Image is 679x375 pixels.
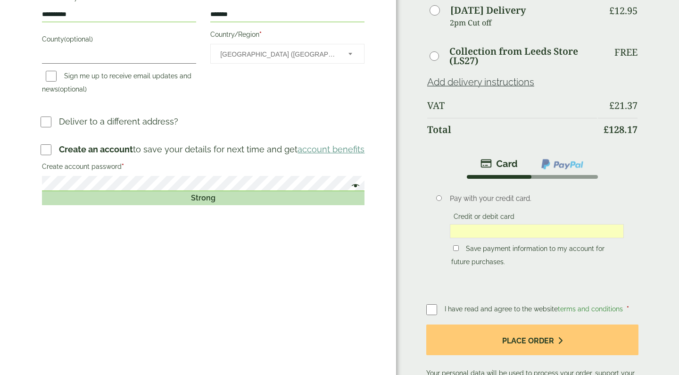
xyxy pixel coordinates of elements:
[426,325,638,355] button: Place order
[59,115,178,128] p: Deliver to a different address?
[450,193,624,204] p: Pay with your credit card.
[450,16,597,30] p: 2pm Cut off
[604,123,609,136] span: £
[210,28,364,44] label: Country/Region
[427,94,597,117] th: VAT
[540,158,584,170] img: ppcp-gateway.png
[46,71,57,82] input: Sign me up to receive email updates and news(optional)
[450,6,526,15] label: [DATE] Delivery
[259,31,262,38] abbr: required
[480,158,518,169] img: stripe.png
[453,227,621,235] iframe: Secure card payment input frame
[451,245,604,268] label: Save payment information to my account for future purchases.
[558,305,623,313] a: terms and conditions
[64,35,93,43] span: (optional)
[42,72,191,96] label: Sign me up to receive email updates and news
[627,305,629,313] abbr: required
[609,4,614,17] span: £
[42,33,196,49] label: County
[42,191,364,205] div: Strong
[298,144,364,154] a: account benefits
[122,163,124,170] abbr: required
[220,44,336,64] span: United Kingdom (UK)
[604,123,638,136] bdi: 128.17
[42,160,364,176] label: Create account password
[609,99,638,112] bdi: 21.37
[449,47,596,66] label: Collection from Leeds Store (LS27)
[59,144,133,154] strong: Create an account
[427,118,597,141] th: Total
[210,44,364,64] span: Country/Region
[450,213,518,223] label: Credit or debit card
[614,47,638,58] p: Free
[427,76,534,88] a: Add delivery instructions
[609,99,614,112] span: £
[58,85,87,93] span: (optional)
[445,305,625,313] span: I have read and agree to the website
[609,4,638,17] bdi: 12.95
[59,143,364,156] p: to save your details for next time and get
